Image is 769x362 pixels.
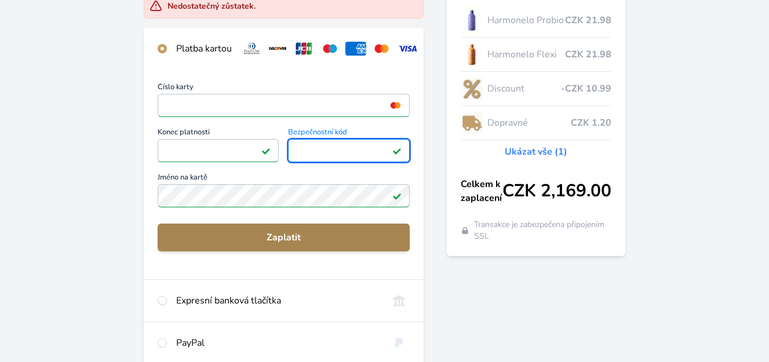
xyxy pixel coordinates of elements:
img: delivery-lo.png [461,108,483,137]
img: discover.svg [267,42,289,56]
img: CLEAN_PROBIO_se_stinem_x-lo.jpg [461,6,483,35]
span: Číslo karty [158,83,410,94]
span: CZK 21.98 [565,47,611,61]
span: Jméno na kartě [158,174,410,184]
span: Harmonelo Flexi [487,47,566,61]
span: Zaplatit [167,231,400,244]
iframe: Iframe pro datum vypršení platnosti [163,142,274,159]
span: CZK 2,169.00 [502,181,611,202]
span: Dopravné [487,116,571,130]
img: onlineBanking_CZ.svg [388,294,410,308]
span: CZK 1.20 [571,116,611,130]
div: Platba kartou [176,42,232,56]
img: Platné pole [261,146,271,155]
span: Discount [487,82,562,96]
div: Expresní banková tlačítka [176,294,379,308]
span: Konec platnosti [158,129,279,139]
img: paypal.svg [388,336,410,350]
input: Jméno na kartěPlatné pole [158,184,410,207]
img: CLEAN_FLEXI_se_stinem_x-hi_(1)-lo.jpg [461,40,483,69]
img: jcb.svg [293,42,315,56]
button: Zaplatit [158,224,410,251]
div: Nedostatečný zůstatek. [167,1,256,12]
img: mc [388,100,403,111]
img: diners.svg [241,42,263,56]
iframe: Iframe pro číslo karty [163,97,404,114]
img: mc.svg [371,42,392,56]
span: -CZK 10.99 [561,82,611,96]
a: Ukázat vše (1) [505,145,567,159]
div: PayPal [176,336,379,350]
iframe: Iframe pro bezpečnostní kód [293,142,404,159]
img: amex.svg [345,42,367,56]
span: Transakce je zabezpečena připojením SSL [474,219,612,242]
span: Harmonelo Probio [487,13,566,27]
span: CZK 21.98 [565,13,611,27]
span: Celkem k zaplacení [461,177,503,205]
img: Platné pole [392,146,402,155]
img: visa.svg [397,42,418,56]
span: Bezpečnostní kód [288,129,409,139]
img: discount-lo.png [461,74,483,103]
img: maestro.svg [319,42,341,56]
img: Platné pole [392,191,402,200]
